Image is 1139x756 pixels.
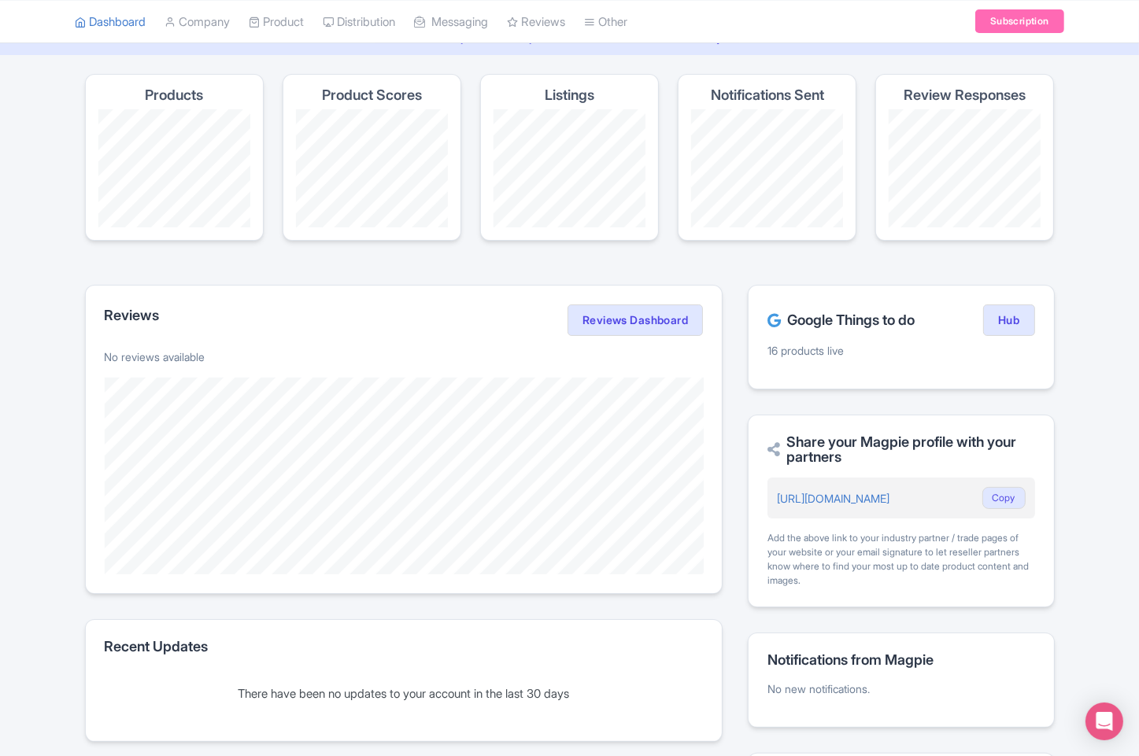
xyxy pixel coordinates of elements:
h4: Notifications Sent [711,87,824,103]
button: Copy [982,487,1026,509]
p: No reviews available [105,348,704,365]
h2: Recent Updates [105,639,704,655]
h2: Share your Magpie profile with your partners [767,434,1034,466]
div: Domain Overview [60,93,141,103]
a: Hub [983,304,1034,336]
div: v 4.0.25 [44,25,77,38]
div: There have been no updates to your account in the last 30 days [105,685,704,703]
div: Keywords by Traffic [174,93,265,103]
img: logo_orange.svg [25,25,38,38]
img: tab_keywords_by_traffic_grey.svg [157,91,169,104]
img: tab_domain_overview_orange.svg [43,91,55,104]
h4: Products [145,87,203,103]
h2: Reviews [105,308,160,323]
h4: Listings [545,87,594,103]
h2: Google Things to do [767,312,915,328]
a: Subscription [975,9,1063,33]
div: Add the above link to your industry partner / trade pages of your website or your email signature... [767,531,1034,588]
a: Reviews Dashboard [568,304,703,336]
p: No new notifications. [767,680,1034,697]
div: Domain: [DOMAIN_NAME] [41,41,173,53]
a: [URL][DOMAIN_NAME] [777,492,889,505]
h4: Review Responses [904,87,1026,103]
div: Open Intercom Messenger [1085,703,1123,740]
h2: Notifications from Magpie [767,652,1034,668]
h4: Product Scores [322,87,422,103]
img: website_grey.svg [25,41,38,53]
p: 16 products live [767,342,1034,359]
